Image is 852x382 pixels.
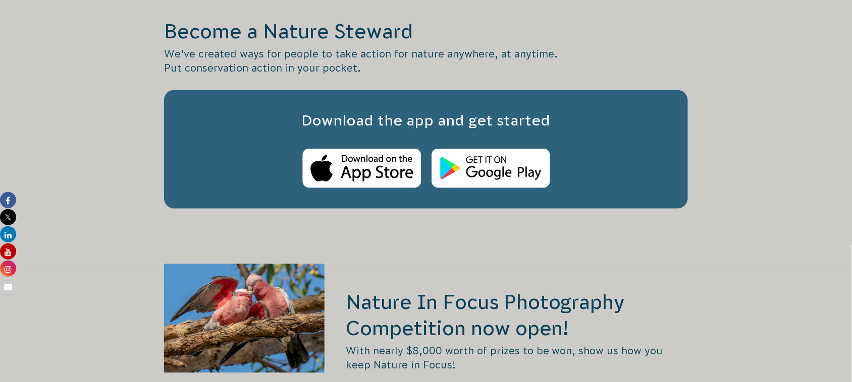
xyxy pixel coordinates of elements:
h2: Nature In Focus Photography Competition now open! [346,289,688,342]
img: Apple Store Logo [302,149,421,188]
p: With nearly $8,000 worth of prizes to be won, show us how you keep Nature in Focus! [346,344,688,372]
p: We’ve created ways for people to take action for nature anywhere, at anytime. Put conservation ac... [164,47,688,75]
h2: Become a Nature Steward [164,18,688,44]
img: Android Store Logo [432,149,550,188]
h3: Download the app and get started [184,110,668,131]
